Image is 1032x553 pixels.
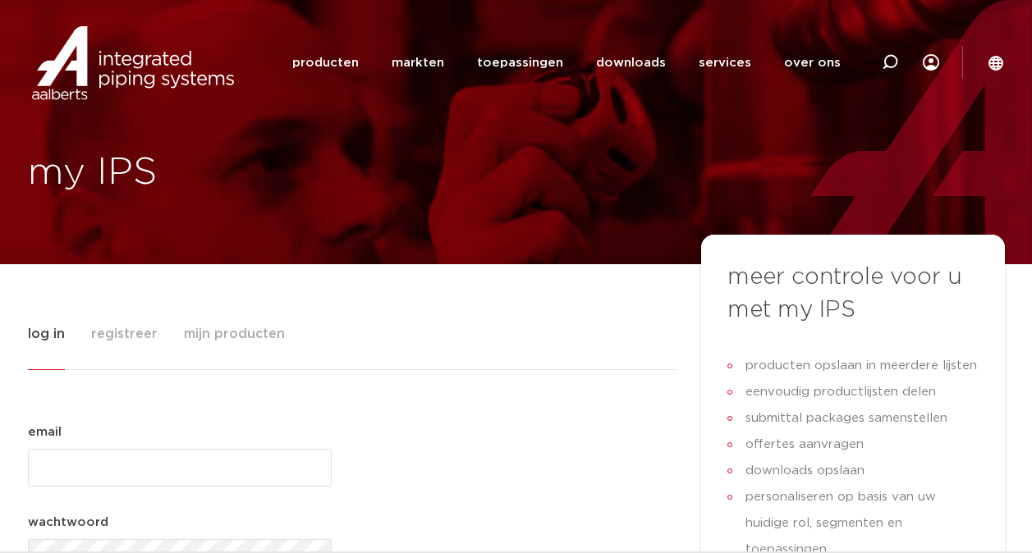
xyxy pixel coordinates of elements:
[784,30,841,96] a: over ons
[741,379,936,405] span: eenvoudig productlijsten delen
[292,30,841,96] nav: Menu
[184,318,285,350] span: mijn producten
[28,423,62,442] label: email
[28,318,65,350] span: log in
[91,318,158,350] span: registreer
[477,30,563,96] a: toepassingen
[392,30,444,96] a: markten
[741,458,865,484] span: downloads opslaan
[28,513,108,532] label: wachtwoord
[923,30,939,96] div: my IPS
[741,353,977,379] span: producten opslaan in meerdere lijsten
[741,432,864,458] span: offertes aanvragen
[596,30,666,96] a: downloads
[292,30,359,96] a: producten
[699,30,751,96] a: services
[727,261,979,327] h3: meer controle voor u met my IPS
[28,147,508,199] h1: my IPS
[741,405,947,432] span: submittal packages samenstellen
